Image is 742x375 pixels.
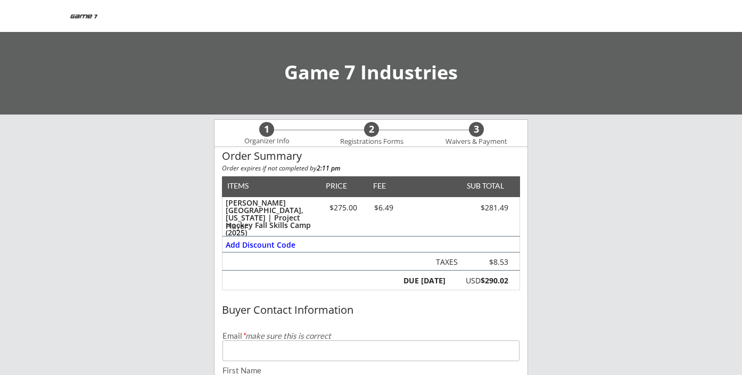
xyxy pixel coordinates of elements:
[317,164,340,173] strong: 2:11 pm
[463,182,504,190] div: SUB TOTAL
[481,275,508,286] strong: $290.02
[448,204,508,211] div: $281.49
[320,182,352,190] div: PRICE
[222,150,520,162] div: Order Summary
[242,331,331,340] em: make sure this is correct
[226,241,296,249] div: Add Discount Code
[467,258,508,266] div: $8.53
[222,332,520,340] div: Email
[432,258,458,266] div: TAXES
[440,137,513,146] div: Waivers & Payment
[335,137,408,146] div: Registrations Forms
[11,63,731,82] div: Game 7 Industries
[222,304,520,316] div: Buyer Contact Information
[432,258,458,266] div: Taxes not charged on the fee
[469,124,484,135] div: 3
[366,182,393,190] div: FEE
[237,137,296,145] div: Organizer Info
[259,124,274,135] div: 1
[401,277,446,284] div: DUE [DATE]
[226,199,316,237] div: [PERSON_NAME][GEOGRAPHIC_DATA], [US_STATE] | Project Hockey Fall Skills Camp (2025)
[227,182,265,190] div: ITEMS
[222,165,520,172] div: Order expires if not completed by
[364,124,379,135] div: 2
[320,204,366,211] div: $275.00
[451,277,508,284] div: USD
[366,204,401,211] div: $6.49
[467,258,508,266] div: Taxes not charged on the fee
[222,366,520,374] div: First Name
